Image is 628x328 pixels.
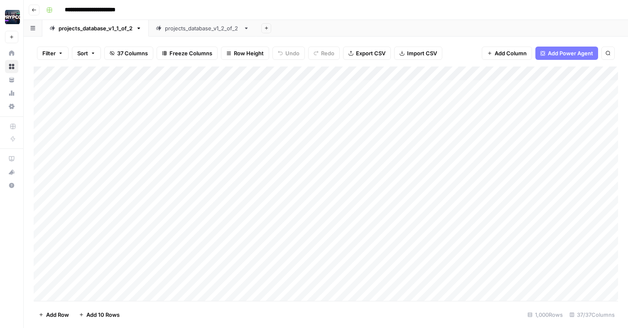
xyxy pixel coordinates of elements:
[5,100,18,113] a: Settings
[59,24,132,32] div: projects_database_v1_1_of_2
[221,47,269,60] button: Row Height
[86,311,120,319] span: Add 10 Rows
[46,311,69,319] span: Add Row
[117,49,148,57] span: 37 Columns
[42,49,56,57] span: Filter
[548,49,593,57] span: Add Power Agent
[42,20,149,37] a: projects_database_v1_1_of_2
[34,308,74,321] button: Add Row
[74,308,125,321] button: Add 10 Rows
[524,308,566,321] div: 1,000 Rows
[407,49,437,57] span: Import CSV
[72,47,101,60] button: Sort
[5,60,18,73] a: Browse
[343,47,391,60] button: Export CSV
[5,152,18,165] a: AirOps Academy
[157,47,218,60] button: Freeze Columns
[394,47,442,60] button: Import CSV
[495,49,527,57] span: Add Column
[566,308,618,321] div: 37/37 Columns
[321,49,334,57] span: Redo
[37,47,69,60] button: Filter
[5,7,18,27] button: Workspace: PRYPCO One
[234,49,264,57] span: Row Height
[5,166,18,178] div: What's new?
[5,165,18,179] button: What's new?
[165,24,240,32] div: projects_database_v1_2_of_2
[272,47,305,60] button: Undo
[5,73,18,86] a: Your Data
[169,49,212,57] span: Freeze Columns
[535,47,598,60] button: Add Power Agent
[482,47,532,60] button: Add Column
[77,49,88,57] span: Sort
[308,47,340,60] button: Redo
[5,10,20,25] img: PRYPCO One Logo
[149,20,256,37] a: projects_database_v1_2_of_2
[5,86,18,100] a: Usage
[5,47,18,60] a: Home
[5,179,18,192] button: Help + Support
[356,49,385,57] span: Export CSV
[285,49,299,57] span: Undo
[104,47,153,60] button: 37 Columns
